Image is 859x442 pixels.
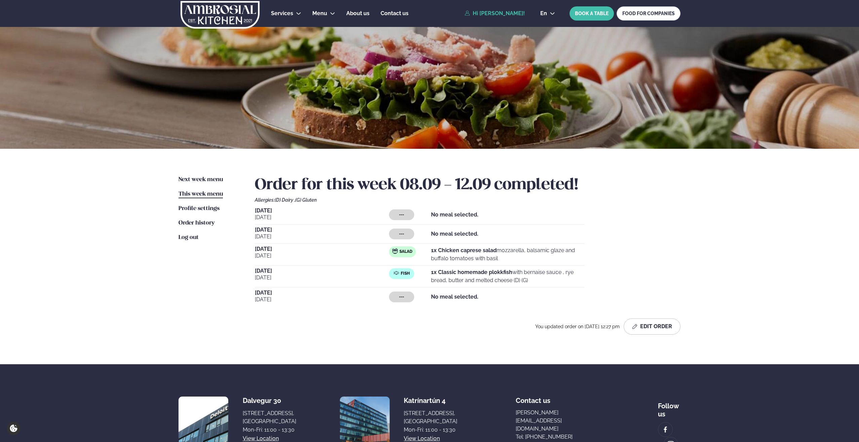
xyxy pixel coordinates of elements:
span: [DATE] [255,246,389,252]
span: [DATE] [255,227,389,233]
span: Log out [179,235,199,240]
a: FOOD FOR COMPANIES [617,6,680,21]
img: salad.svg [392,248,398,254]
span: Salad [399,249,413,254]
button: en [535,11,560,16]
span: [DATE] [255,233,389,241]
span: [DATE] [255,268,389,274]
h2: Order for this week 08.09 - 12.09 completed! [255,176,680,195]
a: Contact us [381,9,408,18]
span: Contact us [381,10,408,16]
a: [PERSON_NAME][EMAIL_ADDRESS][DOMAIN_NAME] [516,409,600,433]
a: This week menu [179,190,223,198]
a: Profile settings [179,205,220,213]
span: Order history [179,220,214,226]
div: [STREET_ADDRESS], [GEOGRAPHIC_DATA] [404,409,457,426]
span: [DATE] [255,252,389,260]
span: [DATE] [255,208,389,213]
span: This week menu [179,191,223,197]
span: [DATE] [255,296,389,304]
span: [DATE] [255,274,389,282]
span: Fish [401,271,410,276]
div: Mon-Fri: 11:00 - 13:30 [404,426,457,434]
p: with bernaise sauce , rye bread, butter and melted cheese (D) (G) [431,268,584,284]
a: Log out [179,234,199,242]
div: Mon-Fri: 11:00 - 13:30 [243,426,296,434]
span: en [540,11,547,16]
a: Tel: [PHONE_NUMBER] [516,433,600,441]
a: About us [346,9,369,18]
span: [DATE] [255,290,389,296]
strong: No meal selected. [431,294,478,300]
span: Menu [312,10,327,16]
strong: No meal selected. [431,211,478,218]
div: Allergies: [255,197,680,203]
span: Profile settings [179,206,220,211]
div: Katrínartún 4 [404,397,457,405]
a: Cookie settings [7,421,21,435]
span: Services [271,10,293,16]
img: image alt [662,426,669,434]
button: Edit Order [624,318,680,335]
div: Dalvegur 30 [243,397,296,405]
a: Hi [PERSON_NAME]! [465,10,525,16]
span: --- [399,212,404,217]
span: (G) Gluten [295,197,317,203]
div: Follow us [658,397,680,418]
a: Services [271,9,293,18]
p: mozzarella, balsamic glaze and buffalo tomatoes with basil [431,246,584,263]
img: fish.svg [394,270,399,276]
span: You updated order on [DATE] 12:27 pm [535,324,621,329]
a: Next week menu [179,176,223,184]
span: (D) Dairy , [275,197,295,203]
span: Next week menu [179,177,223,182]
span: About us [346,10,369,16]
strong: 1x Chicken caprese salad [431,247,497,253]
span: [DATE] [255,213,389,222]
strong: No meal selected. [431,231,478,237]
span: --- [399,231,404,237]
span: Contact us [516,391,550,405]
a: image alt [658,422,672,437]
img: logo [180,1,260,29]
button: BOOK A TABLE [570,6,614,21]
div: [STREET_ADDRESS], [GEOGRAPHIC_DATA] [243,409,296,426]
a: Menu [312,9,327,18]
a: Order history [179,219,214,227]
span: --- [399,294,404,300]
strong: 1x Classic homemade plokkfish [431,269,512,275]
